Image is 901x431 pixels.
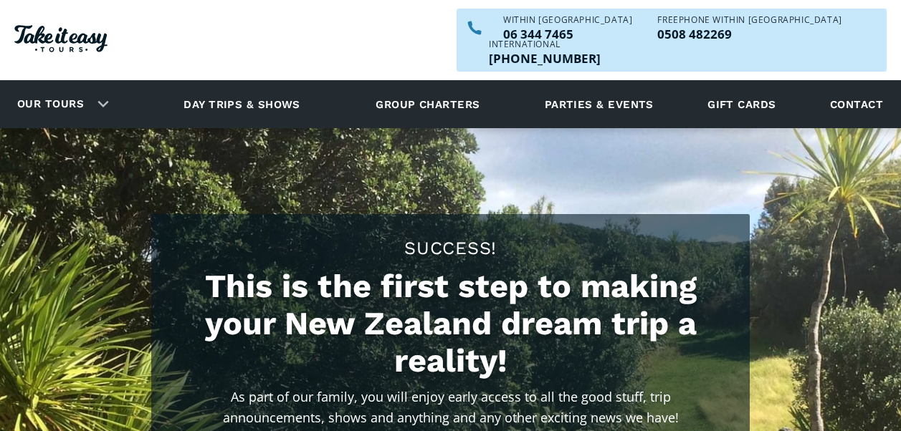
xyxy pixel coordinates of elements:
h2: This is the first step to making your New Zealand dream trip a reality! [166,268,735,379]
p: [PHONE_NUMBER] [489,52,601,64]
a: Call us freephone within NZ on 0508482269 [657,28,842,40]
img: Take it easy Tours logo [14,25,108,52]
a: Call us outside of NZ on +6463447465 [489,52,601,64]
a: Call us within NZ on 063447465 [503,28,632,40]
a: Gift cards [700,84,783,124]
div: International [489,40,601,49]
a: Parties & events [538,84,661,124]
p: 06 344 7465 [503,28,632,40]
a: Our tours [6,87,95,121]
a: Day trips & shows [166,84,318,124]
p: 0508 482269 [657,28,842,40]
div: Freephone WITHIN [GEOGRAPHIC_DATA] [657,16,842,24]
div: WITHIN [GEOGRAPHIC_DATA] [503,16,632,24]
a: Homepage [14,18,108,63]
a: Group charters [358,84,497,124]
h1: Success! [166,236,735,261]
p: As part of our family, you will enjoy early access to all the good stuff, trip announcements, sho... [218,387,684,428]
a: Contact [823,84,890,124]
